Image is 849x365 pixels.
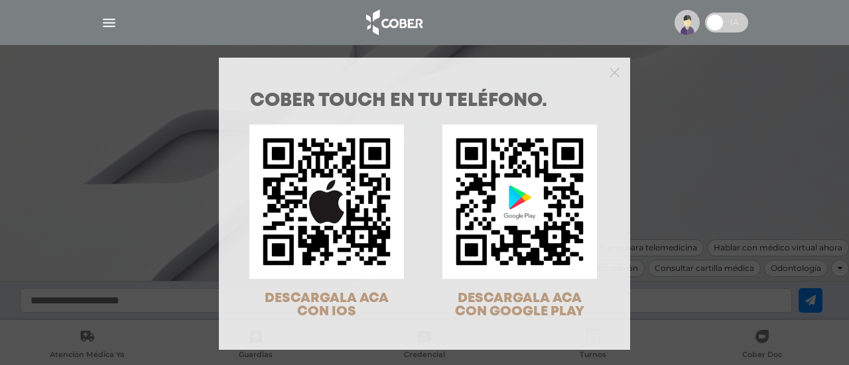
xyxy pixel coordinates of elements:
[442,125,597,279] img: qr-code
[250,92,599,111] h1: COBER TOUCH en tu teléfono.
[265,292,389,318] span: DESCARGALA ACA CON IOS
[610,66,620,78] button: Close
[249,125,404,279] img: qr-code
[455,292,584,318] span: DESCARGALA ACA CON GOOGLE PLAY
